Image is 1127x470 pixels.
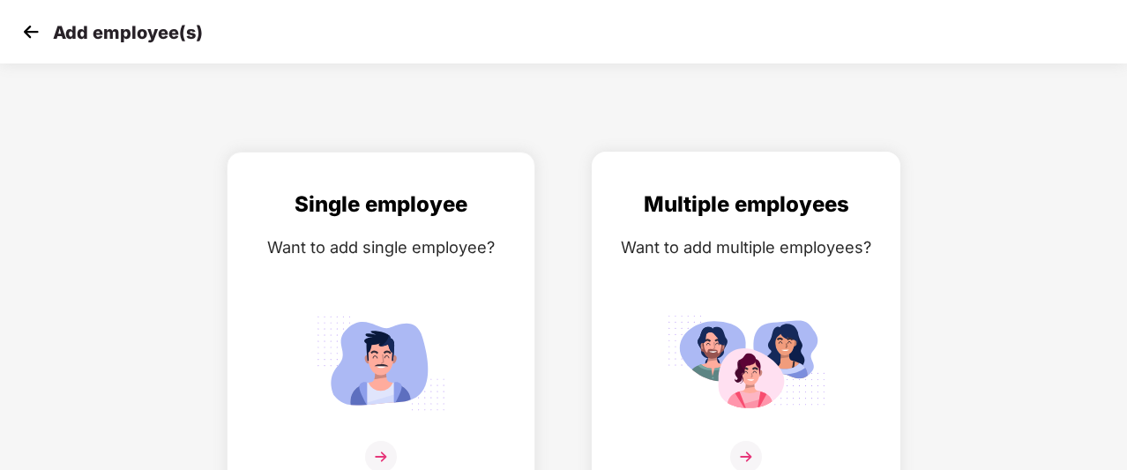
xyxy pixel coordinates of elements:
div: Want to add multiple employees? [610,235,882,260]
div: Want to add single employee? [245,235,517,260]
div: Multiple employees [610,188,882,221]
img: svg+xml;base64,PHN2ZyB4bWxucz0iaHR0cDovL3d3dy53My5vcmcvMjAwMC9zdmciIGlkPSJNdWx0aXBsZV9lbXBsb3llZS... [667,308,825,418]
p: Add employee(s) [53,22,203,43]
div: Single employee [245,188,517,221]
img: svg+xml;base64,PHN2ZyB4bWxucz0iaHR0cDovL3d3dy53My5vcmcvMjAwMC9zdmciIGlkPSJTaW5nbGVfZW1wbG95ZWUiIH... [302,308,460,418]
img: svg+xml;base64,PHN2ZyB4bWxucz0iaHR0cDovL3d3dy53My5vcmcvMjAwMC9zdmciIHdpZHRoPSIzMCIgaGVpZ2h0PSIzMC... [18,19,44,45]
